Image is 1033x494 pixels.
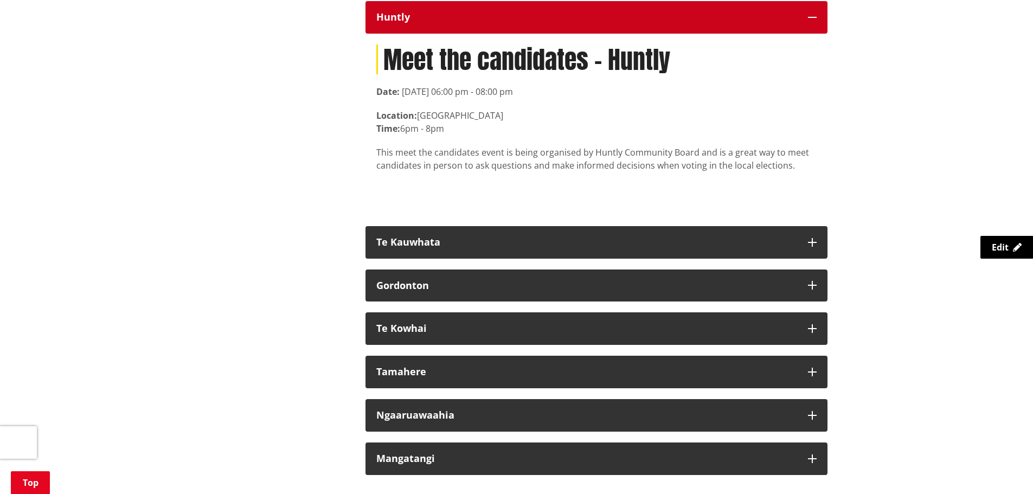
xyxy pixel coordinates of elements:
[376,86,400,98] strong: Date:
[376,110,417,121] strong: Location:
[376,410,797,421] div: Ngaaruawaahia
[980,236,1033,259] a: Edit
[365,399,827,432] button: Ngaaruawaahia
[992,241,1009,253] span: Edit
[365,1,827,34] button: Huntly
[983,448,1022,487] iframe: Messenger Launcher
[376,12,797,23] div: Huntly
[376,453,797,464] div: Mangatangi
[365,442,827,475] button: Mangatangi
[376,322,427,335] strong: Te Kowhai
[376,237,797,248] div: Te Kauwhata
[376,367,797,377] div: Tamahere
[376,279,429,292] strong: Gordonton
[365,312,827,345] button: Te Kowhai
[376,123,400,134] strong: Time:
[376,109,817,135] p: [GEOGRAPHIC_DATA] 6pm - 8pm
[402,86,513,98] time: [DATE] 06:00 pm - 08:00 pm
[365,226,827,259] button: Te Kauwhata
[376,146,817,172] p: This meet the candidates event is being organised by Huntly Community Board and is a great way to...
[365,270,827,302] button: Gordonton
[365,356,827,388] button: Tamahere
[376,44,817,74] h1: Meet the candidates - Huntly
[11,471,50,494] a: Top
